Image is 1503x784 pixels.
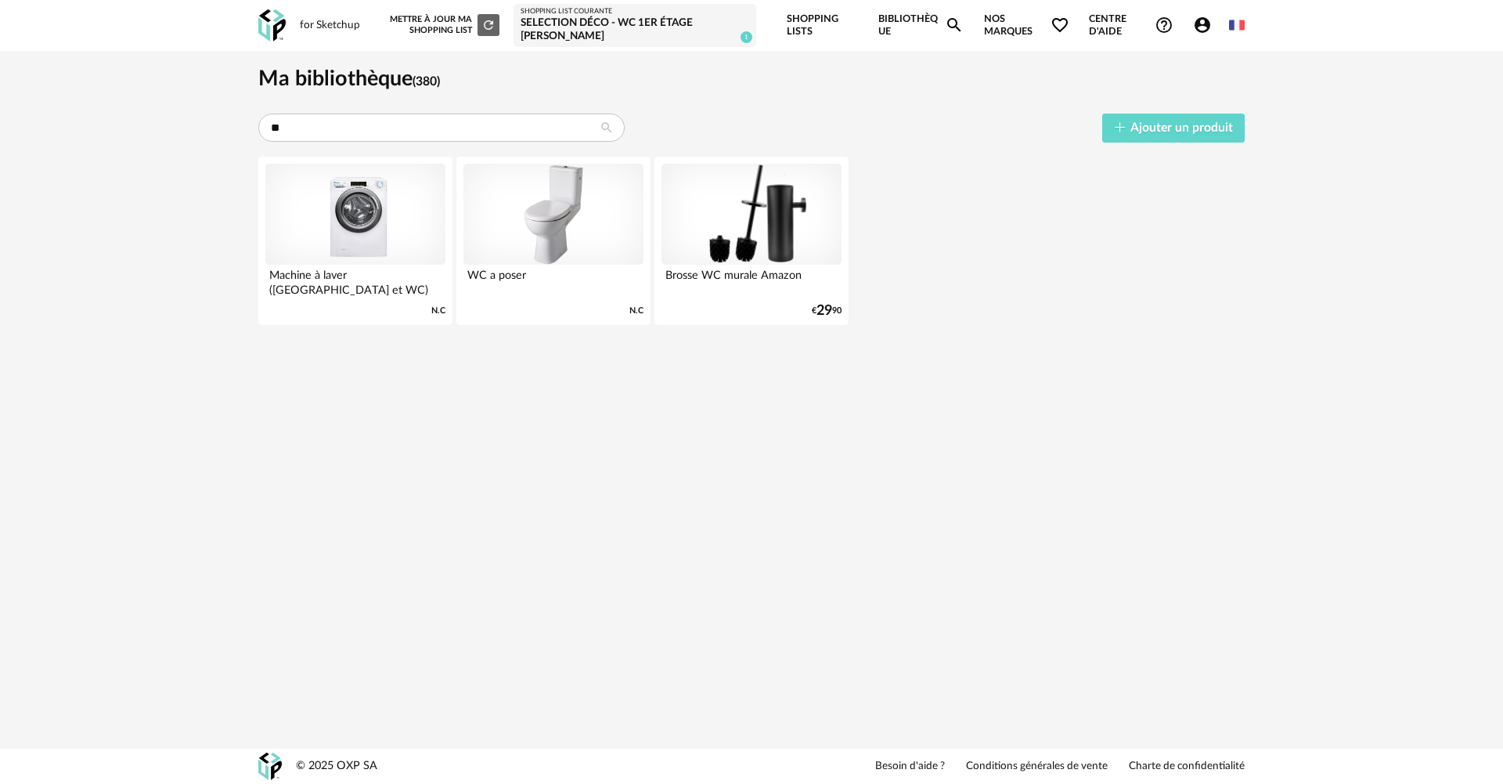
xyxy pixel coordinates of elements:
a: Charte de confidentialité [1129,760,1245,774]
h1: Ma bibliothèque [258,65,1245,92]
span: 1 [741,31,752,43]
div: for Sketchup [300,19,360,33]
a: Conditions générales de vente [966,760,1108,774]
span: Magnify icon [945,16,964,34]
span: Help Circle Outline icon [1155,16,1173,34]
span: N.C [629,305,643,316]
div: Selection déco - WC 1er étage [PERSON_NAME] [521,16,748,44]
img: OXP [258,9,286,42]
div: Brosse WC murale Amazon [661,265,842,296]
span: N.C [431,305,445,316]
span: 29 [816,305,832,316]
span: Heart Outline icon [1051,16,1069,34]
a: Machine à laver (salle de bains et WC) Machine à laver ([GEOGRAPHIC_DATA] et WC) N.C [258,157,452,325]
span: Account Circle icon [1193,16,1219,34]
div: € 90 [812,305,842,316]
span: Refresh icon [481,20,496,29]
span: Centre d'aideHelp Circle Outline icon [1089,13,1173,38]
button: Ajouter un produit [1102,114,1245,143]
img: OXP [258,753,282,780]
div: Mettre à jour ma Shopping List [387,14,499,36]
a: Brosse WC murale Amazon Brosse WC murale Amazon €2990 [654,157,849,325]
a: WC a poser WC a poser N.C [456,157,651,325]
div: Shopping List courante [521,7,748,16]
span: Ajouter un produit [1130,121,1233,134]
div: Machine à laver ([GEOGRAPHIC_DATA] et WC) [265,265,445,296]
img: fr [1229,17,1245,33]
span: (380) [413,75,440,88]
div: © 2025 OXP SA [296,759,377,774]
a: Besoin d'aide ? [875,760,945,774]
span: Account Circle icon [1193,16,1212,34]
div: WC a poser [463,265,643,296]
a: Shopping List courante Selection déco - WC 1er étage [PERSON_NAME] 1 [521,7,748,44]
